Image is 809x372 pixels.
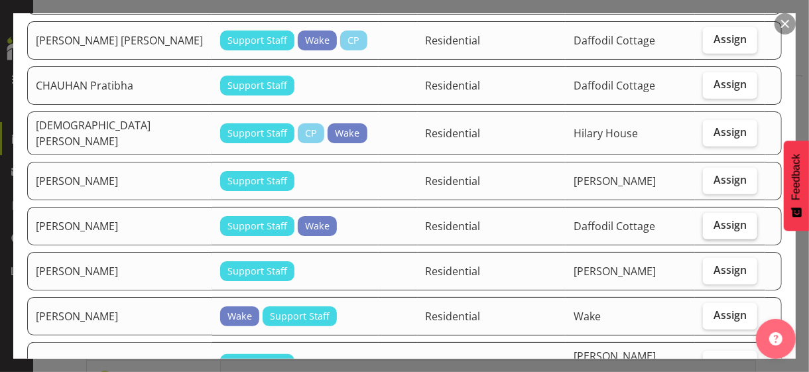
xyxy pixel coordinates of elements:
td: [PERSON_NAME] [27,207,212,245]
span: CP [348,33,360,48]
span: Assign [714,125,747,139]
span: Residential [426,126,481,141]
td: [PERSON_NAME] [27,162,212,200]
td: CHAUHAN Pratibha [27,66,212,105]
span: Wake [227,309,252,324]
span: Support Staff [227,33,287,48]
td: [PERSON_NAME] [27,297,212,336]
span: Support Staff [270,309,330,324]
span: Assign [714,78,747,91]
span: Feedback [790,154,802,200]
span: Assign [714,356,747,369]
span: Daffodil Cottage [574,33,655,48]
span: [PERSON_NAME] [574,264,656,279]
td: [PERSON_NAME] [PERSON_NAME] [27,21,212,60]
span: Support Staff [227,219,287,233]
span: Residential [426,33,481,48]
img: help-xxl-2.png [769,332,782,345]
span: Daffodil Cottage [574,78,655,93]
span: Support Staff [227,357,287,371]
span: Residential [426,309,481,324]
span: [PERSON_NAME] [574,174,656,188]
span: Wake [305,33,330,48]
span: Wake [305,219,330,233]
span: Daffodil Cottage [574,219,655,233]
span: Assign [714,263,747,277]
span: Support Staff [227,264,287,279]
span: Residential [426,78,481,93]
span: CP [305,126,317,141]
button: Feedback - Show survey [784,141,809,231]
td: [DEMOGRAPHIC_DATA][PERSON_NAME] [27,111,212,155]
span: Assign [714,308,747,322]
span: Assign [714,173,747,186]
span: Wake [574,309,601,324]
td: [PERSON_NAME] [27,252,212,290]
span: Wake [336,126,360,141]
span: Residential [426,357,481,371]
span: Residential [426,174,481,188]
span: Support Staff [227,126,287,141]
span: Residential [426,264,481,279]
span: Support Staff [227,174,287,188]
span: Assign [714,32,747,46]
span: Hilary House [574,126,638,141]
span: Support Staff [227,78,287,93]
span: Assign [714,218,747,231]
span: Residential [426,219,481,233]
